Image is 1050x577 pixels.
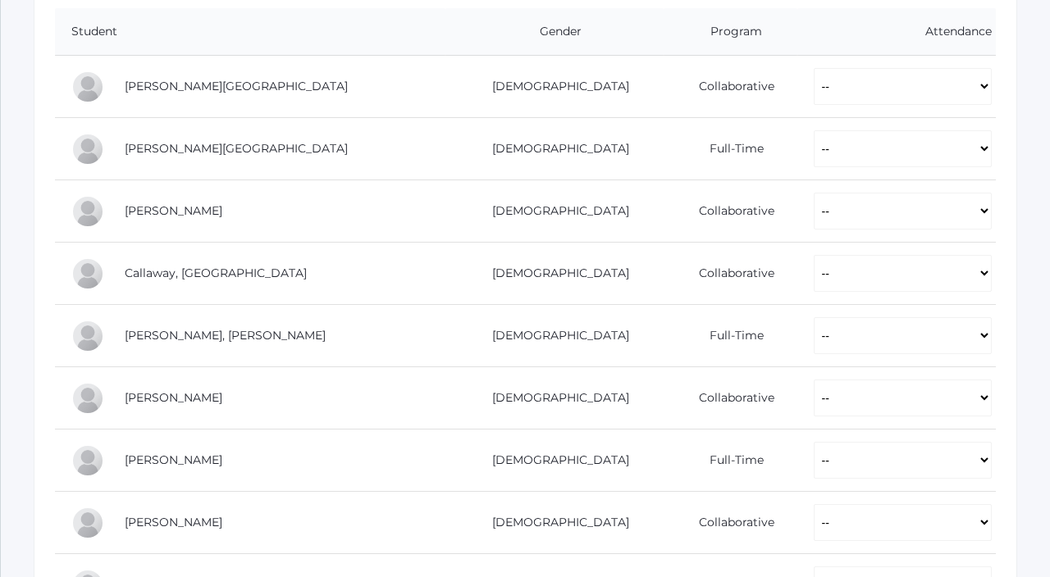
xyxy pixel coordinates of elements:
td: [DEMOGRAPHIC_DATA] [445,118,664,180]
a: [PERSON_NAME] [125,515,222,529]
td: [DEMOGRAPHIC_DATA] [445,429,664,492]
td: Collaborative [664,243,797,305]
th: Attendance [797,8,996,56]
div: Kiel Callaway [71,257,104,290]
a: Callaway, [GEOGRAPHIC_DATA] [125,266,307,280]
a: [PERSON_NAME] [125,390,222,405]
div: Luna Cardenas [71,320,104,352]
div: Jordan Bell [71,133,104,166]
td: Collaborative [664,492,797,554]
td: [DEMOGRAPHIC_DATA] [445,56,664,118]
td: [DEMOGRAPHIC_DATA] [445,367,664,429]
div: Charlotte Bair [71,70,104,103]
div: Nathan Dishchekenian [71,507,104,539]
td: [DEMOGRAPHIC_DATA] [445,305,664,367]
th: Program [664,8,797,56]
div: Lee Blasman [71,195,104,228]
td: Full-Time [664,429,797,492]
a: [PERSON_NAME] [125,452,222,467]
th: Gender [445,8,664,56]
a: [PERSON_NAME] [125,203,222,218]
td: Full-Time [664,118,797,180]
td: Collaborative [664,367,797,429]
div: Olivia Dainko [71,444,104,477]
td: Collaborative [664,56,797,118]
td: Collaborative [664,180,797,243]
td: [DEMOGRAPHIC_DATA] [445,492,664,554]
td: Full-Time [664,305,797,367]
a: [PERSON_NAME], [PERSON_NAME] [125,328,326,343]
th: Student [55,8,445,56]
a: [PERSON_NAME][GEOGRAPHIC_DATA] [125,141,348,156]
a: [PERSON_NAME][GEOGRAPHIC_DATA] [125,79,348,93]
td: [DEMOGRAPHIC_DATA] [445,180,664,243]
div: Teddy Dahlstrom [71,382,104,415]
td: [DEMOGRAPHIC_DATA] [445,243,664,305]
